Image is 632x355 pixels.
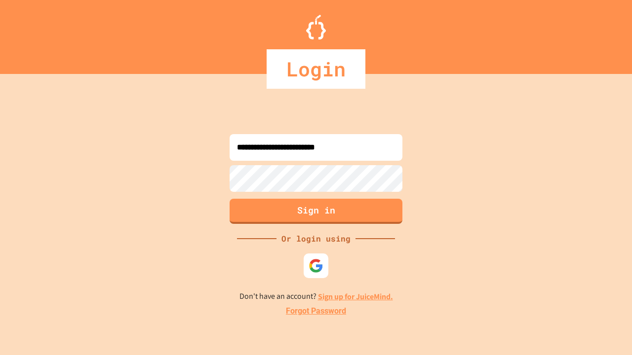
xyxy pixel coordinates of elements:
div: Or login using [276,233,355,245]
img: google-icon.svg [309,258,323,273]
iframe: chat widget [591,316,622,345]
a: Forgot Password [286,305,346,317]
iframe: chat widget [550,273,622,315]
button: Sign in [230,199,402,224]
a: Sign up for JuiceMind. [318,291,393,302]
div: Login [267,49,365,89]
img: Logo.svg [306,15,326,39]
p: Don't have an account? [239,290,393,303]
